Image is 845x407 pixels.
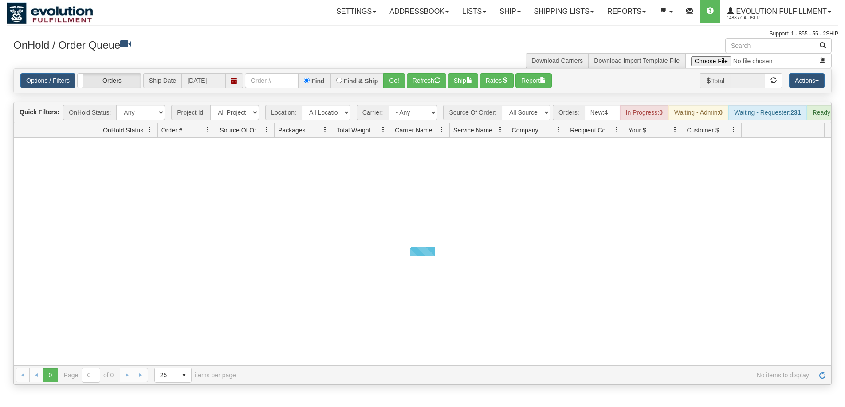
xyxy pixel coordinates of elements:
label: Find [311,78,325,84]
a: Order # filter column settings [200,122,216,137]
span: Location: [265,105,302,120]
a: Total Weight filter column settings [376,122,391,137]
button: Go! [383,73,405,88]
label: Orders [78,74,141,88]
h3: OnHold / Order Queue [13,38,416,51]
span: Carrier Name [395,126,432,135]
a: Lists [456,0,493,23]
a: Recipient Country filter column settings [609,122,625,137]
span: Source Of Order: [443,105,502,120]
input: Search [725,38,814,53]
a: Options / Filters [20,73,75,88]
span: Total Weight [337,126,371,135]
a: Settings [330,0,383,23]
strong: 4 [605,109,608,116]
span: Carrier: [357,105,389,120]
span: Evolution Fulfillment [734,8,827,15]
strong: 0 [659,109,663,116]
span: 1488 / CA User [727,14,794,23]
span: Orders: [553,105,585,120]
a: Carrier Name filter column settings [434,122,449,137]
a: Download Carriers [531,57,583,64]
a: Reports [601,0,652,23]
span: Order # [161,126,182,135]
button: Rates [480,73,514,88]
span: Your $ [629,126,646,135]
a: Shipping lists [527,0,601,23]
span: No items to display [248,372,809,379]
div: New: [585,105,620,120]
span: select [177,368,191,382]
label: Quick Filters: [20,108,59,116]
span: Customer $ [687,126,719,135]
a: Your $ filter column settings [668,122,683,137]
div: Waiting - Admin: [668,105,728,120]
button: Refresh [407,73,446,88]
span: OnHold Status [103,126,143,135]
a: Evolution Fulfillment 1488 / CA User [720,0,838,23]
a: OnHold Status filter column settings [142,122,157,137]
span: Company [512,126,538,135]
span: items per page [154,368,236,383]
a: Company filter column settings [551,122,566,137]
input: Order # [245,73,298,88]
span: Recipient Country [570,126,613,135]
a: Source Of Order filter column settings [259,122,274,137]
span: Source Of Order [220,126,263,135]
div: In Progress: [620,105,668,120]
a: Customer $ filter column settings [726,122,741,137]
span: Page sizes drop down [154,368,192,383]
iframe: chat widget [825,158,844,248]
a: Download Import Template File [594,57,680,64]
a: Packages filter column settings [318,122,333,137]
button: Actions [789,73,825,88]
span: Page 0 [43,368,57,382]
img: logo1488.jpg [7,2,93,24]
span: OnHold Status: [63,105,116,120]
div: Waiting - Requester: [728,105,806,120]
span: Service Name [453,126,492,135]
span: 25 [160,371,172,380]
a: Addressbook [383,0,456,23]
span: Packages [278,126,305,135]
span: Project Id: [171,105,210,120]
a: Refresh [815,368,829,382]
button: Search [814,38,832,53]
label: Find & Ship [344,78,378,84]
strong: 0 [719,109,723,116]
a: Ship [493,0,527,23]
div: Support: 1 - 855 - 55 - 2SHIP [7,30,838,38]
button: Report [515,73,552,88]
span: Total [700,73,730,88]
span: Ship Date [143,73,181,88]
div: grid toolbar [14,102,831,123]
span: Page of 0 [64,368,114,383]
a: Service Name filter column settings [493,122,508,137]
strong: 231 [790,109,801,116]
input: Import [685,53,814,68]
button: Ship [448,73,478,88]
